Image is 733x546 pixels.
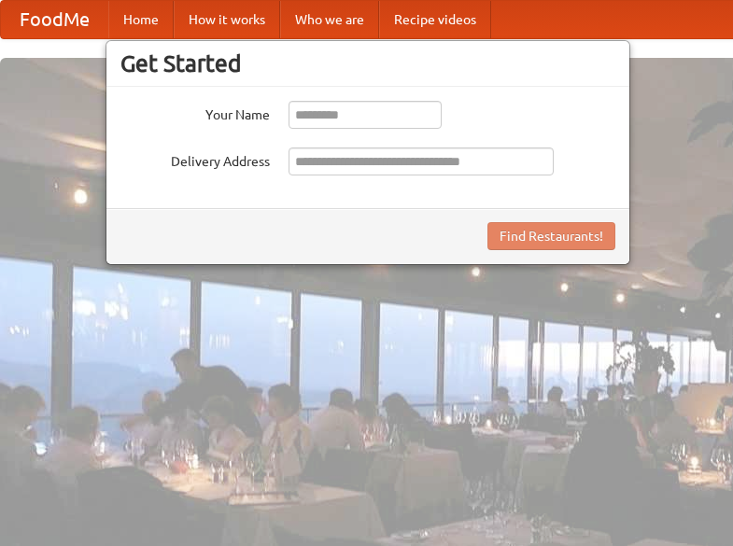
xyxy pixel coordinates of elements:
[280,1,379,38] a: Who we are
[379,1,491,38] a: Recipe videos
[1,1,108,38] a: FoodMe
[120,49,615,77] h3: Get Started
[487,222,615,250] button: Find Restaurants!
[120,101,270,124] label: Your Name
[174,1,280,38] a: How it works
[120,147,270,171] label: Delivery Address
[108,1,174,38] a: Home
